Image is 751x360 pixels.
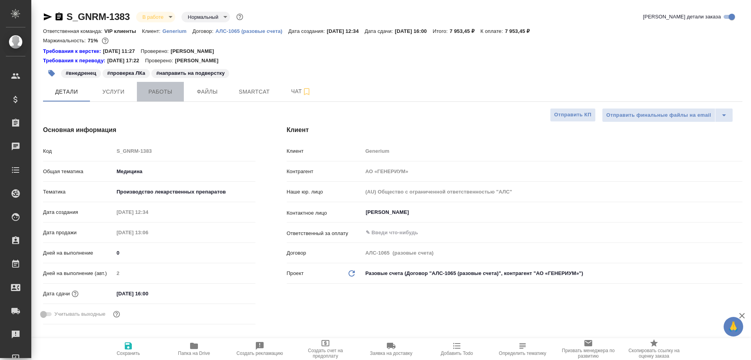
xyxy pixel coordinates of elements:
[602,108,733,122] div: split button
[189,87,226,97] span: Файлы
[43,57,107,65] a: Требования к переводу:
[43,290,70,298] p: Дата сдачи
[363,267,742,280] div: Разовые счета (Договор "АЛС-1065 (разовые счета)", контрагент "АО «ГЕНЕРИУМ»")
[43,47,103,55] a: Требования к верстке:
[192,28,216,34] p: Договор:
[287,125,742,135] h4: Клиент
[216,28,288,34] p: АЛС-1065 (разовые счета)
[724,317,743,336] button: 🙏
[237,351,283,356] span: Создать рекламацию
[363,145,742,157] input: Пустое поле
[104,28,142,34] p: VIP клиенты
[145,57,175,65] p: Проверено:
[235,12,245,22] button: Доп статусы указывают на важность/срочность заказа
[43,125,255,135] h4: Основная информация
[302,87,311,96] svg: Подписаться
[433,28,449,34] p: Итого:
[114,227,182,238] input: Пустое поле
[142,28,162,34] p: Клиент:
[60,69,102,76] span: внедренец
[114,165,255,178] div: Медицина
[100,36,110,46] button: 1922.70 RUB;
[626,348,682,359] span: Скопировать ссылку на оценку заказа
[554,110,591,119] span: Отправить КП
[358,338,424,360] button: Заявка на доставку
[602,108,715,122] button: Отправить финальные файлы на email
[88,38,100,43] p: 71%
[727,318,740,335] span: 🙏
[287,188,363,196] p: Наше юр. лицо
[175,57,224,65] p: [PERSON_NAME]
[43,168,114,175] p: Общая тематика
[424,338,490,360] button: Добавить Todo
[293,338,358,360] button: Создать счет на предоплату
[114,145,255,157] input: Пустое поле
[66,11,130,22] a: S_GNRM-1383
[43,28,104,34] p: Ответственная команда:
[216,27,288,34] a: АЛС-1065 (разовые счета)
[43,249,114,257] p: Дней на выполнение
[365,228,714,237] input: ✎ Введи что-нибудь
[178,351,210,356] span: Папка на Drive
[111,309,122,319] button: Выбери, если сб и вс нужно считать рабочими днями для выполнения заказа.
[70,289,80,299] button: Если добавить услуги и заполнить их объемом, то дата рассчитается автоматически
[282,87,320,96] span: Чат
[95,338,161,360] button: Сохранить
[107,69,145,77] p: #проверка ЛКа
[66,69,96,77] p: #внедренец
[738,212,740,213] button: Open
[114,247,255,259] input: ✎ Введи что-нибудь
[297,348,354,359] span: Создать счет на предоплату
[43,270,114,277] p: Дней на выполнение (авт.)
[54,12,64,22] button: Скопировать ссылку
[395,28,433,34] p: [DATE] 16:00
[162,28,192,34] p: Generium
[370,351,412,356] span: Заявка на доставку
[43,208,114,216] p: Дата создания
[363,186,742,197] input: Пустое поле
[287,230,363,237] p: Ответственный за оплату
[287,168,363,175] p: Контрагент
[161,338,227,360] button: Папка на Drive
[142,87,179,97] span: Работы
[287,147,363,155] p: Клиент
[43,229,114,237] p: Дата продажи
[621,338,687,360] button: Скопировать ссылку на оценку заказа
[43,65,60,82] button: Добавить тэг
[181,12,230,22] div: В работе
[327,28,365,34] p: [DATE] 12:34
[117,351,140,356] span: Сохранить
[43,12,52,22] button: Скопировать ссылку для ЯМессенджера
[550,108,596,122] button: Отправить КП
[441,351,473,356] span: Добавить Todo
[103,47,141,55] p: [DATE] 11:27
[48,87,85,97] span: Детали
[450,28,481,34] p: 7 953,45 ₽
[171,47,220,55] p: [PERSON_NAME]
[114,185,255,199] div: Производство лекарственных препаратов
[227,338,293,360] button: Создать рекламацию
[162,27,192,34] a: Generium
[505,28,536,34] p: 7 953,45 ₽
[43,147,114,155] p: Код
[560,348,616,359] span: Призвать менеджера по развитию
[156,69,225,77] p: #направить на подверстку
[287,209,363,217] p: Контактное лицо
[287,249,363,257] p: Договор
[287,270,304,277] p: Проект
[114,268,255,279] input: Пустое поле
[288,28,327,34] p: Дата создания:
[43,57,107,65] div: Нажми, чтобы открыть папку с инструкцией
[643,13,721,21] span: [PERSON_NAME] детали заказа
[43,188,114,196] p: Тематика
[606,111,711,120] span: Отправить финальные файлы на email
[235,87,273,97] span: Smartcat
[95,87,132,97] span: Услуги
[738,232,740,233] button: Open
[140,14,166,20] button: В работе
[555,338,621,360] button: Призвать менеджера по развитию
[363,166,742,177] input: Пустое поле
[136,12,175,22] div: В работе
[363,247,742,259] input: Пустое поле
[107,57,145,65] p: [DATE] 17:22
